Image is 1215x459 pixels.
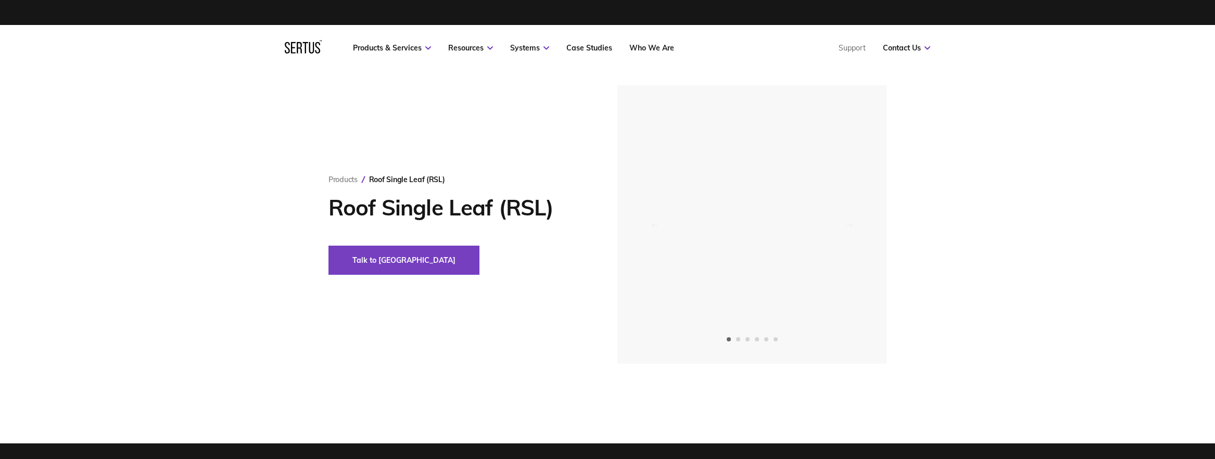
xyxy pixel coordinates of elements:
a: Products [328,175,358,184]
a: Who We Are [629,43,674,53]
span: Go to slide 5 [764,337,768,341]
a: Case Studies [566,43,612,53]
a: Systems [510,43,549,53]
h1: Roof Single Leaf (RSL) [328,195,586,221]
button: Talk to [GEOGRAPHIC_DATA] [328,246,479,275]
span: Go to slide 3 [745,337,750,341]
div: Next slide [837,212,862,237]
a: Resources [448,43,493,53]
span: Go to slide 2 [736,337,740,341]
a: Products & Services [353,43,431,53]
div: Previous slide [642,212,667,237]
span: Go to slide 6 [774,337,778,341]
a: Contact Us [883,43,930,53]
span: Go to slide 4 [755,337,759,341]
a: Support [839,43,866,53]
